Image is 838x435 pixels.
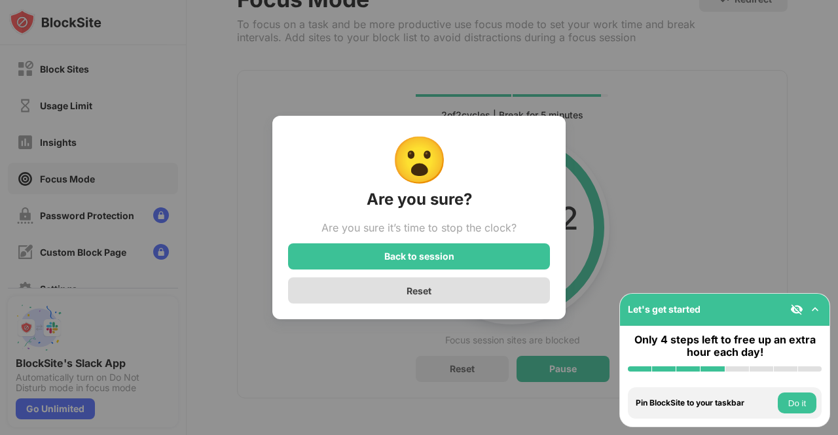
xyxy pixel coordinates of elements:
button: Do it [778,392,816,413]
div: Only 4 steps left to free up an extra hour each day! [628,334,822,358]
div: Reset [407,285,431,296]
img: omni-setup-toggle.svg [809,303,822,316]
div: Are you sure? [367,189,472,210]
div: Pin BlockSite to your taskbar [636,398,774,408]
img: eye-not-visible.svg [790,303,803,316]
div: 😮 [391,131,448,187]
div: Back to session [384,251,454,262]
div: Are you sure it’s time to stop the clock? [321,220,517,235]
div: Let's get started [628,304,701,315]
